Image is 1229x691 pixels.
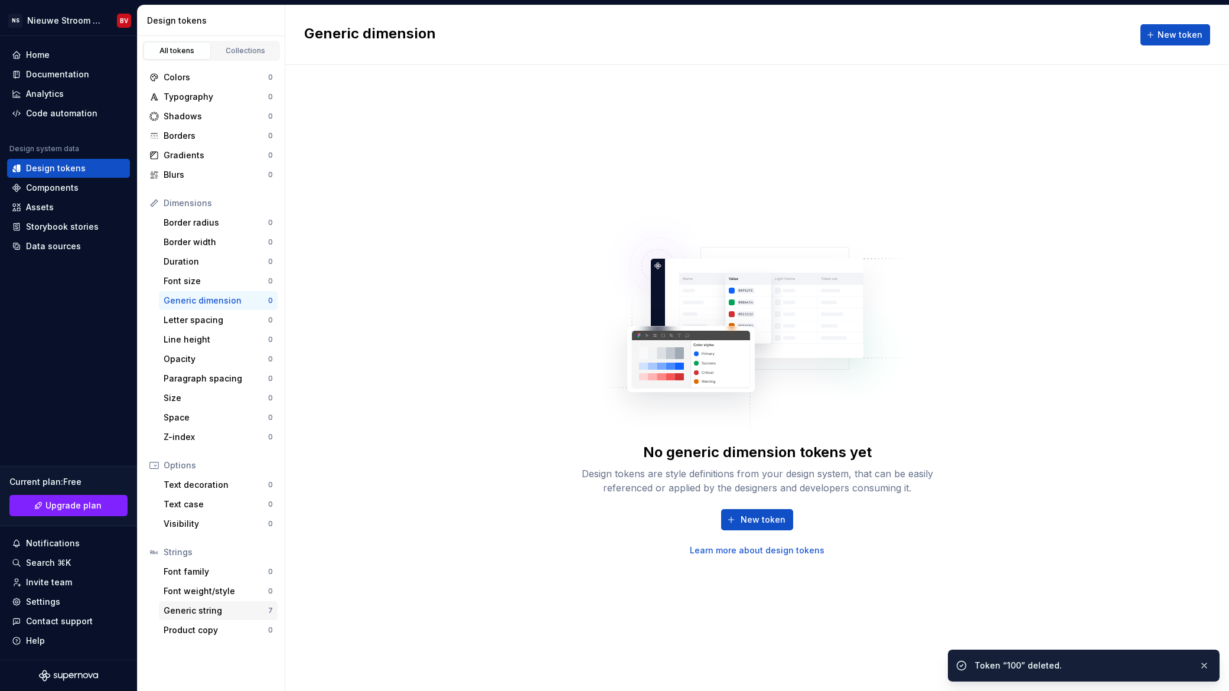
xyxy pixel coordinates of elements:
[26,162,86,174] div: Design tokens
[159,213,278,232] a: Border radius0
[26,557,71,569] div: Search ⌘K
[148,46,207,56] div: All tokens
[268,315,273,325] div: 0
[7,534,130,553] button: Notifications
[145,146,278,165] a: Gradients0
[568,467,946,495] div: Design tokens are style definitions from your design system, that can be easily referenced or app...
[145,107,278,126] a: Shadows0
[7,573,130,592] a: Invite team
[159,272,278,291] a: Font size0
[268,586,273,596] div: 0
[7,65,130,84] a: Documentation
[159,475,278,494] a: Text decoration0
[268,257,273,266] div: 0
[26,88,64,100] div: Analytics
[159,252,278,271] a: Duration0
[45,500,102,511] span: Upgrade plan
[26,107,97,119] div: Code automation
[26,576,72,588] div: Invite team
[268,374,273,383] div: 0
[164,498,268,510] div: Text case
[164,295,268,307] div: Generic dimension
[7,84,130,103] a: Analytics
[164,518,268,530] div: Visibility
[268,519,273,529] div: 0
[164,217,268,229] div: Border radius
[2,8,135,33] button: NSNieuwe Stroom Design SystemBV
[7,237,130,256] a: Data sources
[159,233,278,252] a: Border width0
[26,240,81,252] div: Data sources
[164,605,268,617] div: Generic string
[268,500,273,509] div: 0
[164,566,268,578] div: Font family
[159,621,278,640] a: Product copy0
[164,459,273,471] div: Options
[268,131,273,141] div: 0
[7,159,130,178] a: Design tokens
[268,480,273,490] div: 0
[164,130,268,142] div: Borders
[26,537,80,549] div: Notifications
[159,495,278,514] a: Text case0
[164,431,268,443] div: Z-index
[268,112,273,121] div: 0
[1158,29,1202,41] span: New token
[39,670,98,682] svg: Supernova Logo
[268,413,273,422] div: 0
[1140,24,1210,45] button: New token
[304,24,436,45] h2: Generic dimension
[268,393,273,403] div: 0
[159,330,278,349] a: Line height0
[164,71,268,83] div: Colors
[7,104,130,123] a: Code automation
[974,660,1189,672] div: Token “100” deleted.
[7,612,130,631] button: Contact support
[268,335,273,344] div: 0
[159,601,278,620] a: Generic string7
[268,354,273,364] div: 0
[26,49,50,61] div: Home
[268,218,273,227] div: 0
[643,443,872,462] div: No generic dimension tokens yet
[268,432,273,442] div: 0
[268,151,273,160] div: 0
[159,514,278,533] a: Visibility0
[164,624,268,636] div: Product copy
[145,68,278,87] a: Colors0
[147,15,280,27] div: Design tokens
[26,615,93,627] div: Contact support
[268,296,273,305] div: 0
[7,217,130,236] a: Storybook stories
[7,553,130,572] button: Search ⌘K
[159,408,278,427] a: Space0
[690,545,824,556] a: Learn more about design tokens
[26,596,60,608] div: Settings
[164,91,268,103] div: Typography
[9,476,128,488] div: Current plan : Free
[159,562,278,581] a: Font family0
[159,389,278,408] a: Size0
[7,631,130,650] button: Help
[721,509,793,530] button: New token
[164,546,273,558] div: Strings
[145,87,278,106] a: Typography0
[164,256,268,268] div: Duration
[27,15,103,27] div: Nieuwe Stroom Design System
[268,606,273,615] div: 7
[164,353,268,365] div: Opacity
[164,236,268,248] div: Border width
[9,495,128,516] a: Upgrade plan
[164,197,273,209] div: Dimensions
[159,582,278,601] a: Font weight/style0
[164,585,268,597] div: Font weight/style
[164,334,268,345] div: Line height
[26,201,54,213] div: Assets
[164,314,268,326] div: Letter spacing
[7,592,130,611] a: Settings
[145,126,278,145] a: Borders0
[164,479,268,491] div: Text decoration
[159,369,278,388] a: Paragraph spacing0
[8,14,22,28] div: NS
